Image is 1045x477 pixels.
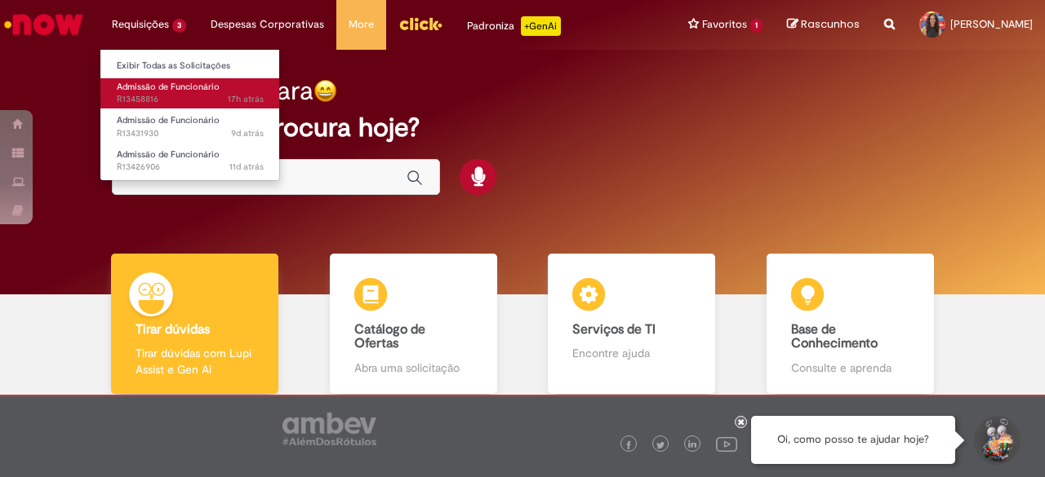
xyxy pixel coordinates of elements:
[751,416,955,464] div: Oi, como posso te ajudar hoje?
[522,254,741,395] a: Serviços de TI Encontre ajuda
[572,321,656,338] b: Serviços de TI
[972,416,1021,465] button: Iniciar Conversa de Suporte
[791,360,909,376] p: Consulte e aprenda
[228,93,264,105] time: 28/08/2025 15:45:26
[172,19,186,33] span: 3
[136,321,210,338] b: Tirar dúvidas
[117,148,220,161] span: Admissão de Funcionário
[86,254,305,395] a: Tirar dúvidas Tirar dúvidas com Lupi Assist e Gen Ai
[136,345,254,378] p: Tirar dúvidas com Lupi Assist e Gen Ai
[231,127,264,139] time: 20/08/2025 11:22:44
[100,49,280,181] ul: Requisições
[112,16,169,33] span: Requisições
[521,16,561,36] p: +GenAi
[625,441,633,449] img: logo_footer_facebook.png
[313,79,337,103] img: happy-face.png
[231,127,264,139] span: 9d atrás
[100,57,280,75] a: Exibir Todas as Solicitações
[656,441,665,449] img: logo_footer_twitter.png
[688,440,696,450] img: logo_footer_linkedin.png
[100,112,280,142] a: Aberto R13431930 : Admissão de Funcionário
[354,360,473,376] p: Abra uma solicitação
[117,93,264,106] span: R13458816
[2,8,86,41] img: ServiceNow
[354,321,425,352] b: Catálogo de Ofertas
[228,93,264,105] span: 17h atrás
[117,81,220,93] span: Admissão de Funcionário
[211,16,324,33] span: Despesas Corporativas
[100,78,280,108] a: Aberto R13458816 : Admissão de Funcionário
[716,433,737,454] img: logo_footer_youtube.png
[702,16,747,33] span: Favoritos
[741,254,960,395] a: Base de Conhecimento Consulte e aprenda
[117,161,264,174] span: R13426906
[305,254,523,395] a: Catálogo de Ofertas Abra uma solicitação
[117,114,220,126] span: Admissão de Funcionário
[950,17,1033,31] span: [PERSON_NAME]
[349,16,374,33] span: More
[100,146,280,176] a: Aberto R13426906 : Admissão de Funcionário
[229,161,264,173] time: 19/08/2025 08:44:06
[229,161,264,173] span: 11d atrás
[801,16,860,32] span: Rascunhos
[282,413,376,445] img: logo_footer_ambev_rotulo_gray.png
[467,16,561,36] div: Padroniza
[787,17,860,33] a: Rascunhos
[398,11,442,36] img: click_logo_yellow_360x200.png
[572,345,691,361] p: Encontre ajuda
[791,321,878,352] b: Base de Conhecimento
[750,19,763,33] span: 1
[112,113,932,142] h2: O que você procura hoje?
[117,127,264,140] span: R13431930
